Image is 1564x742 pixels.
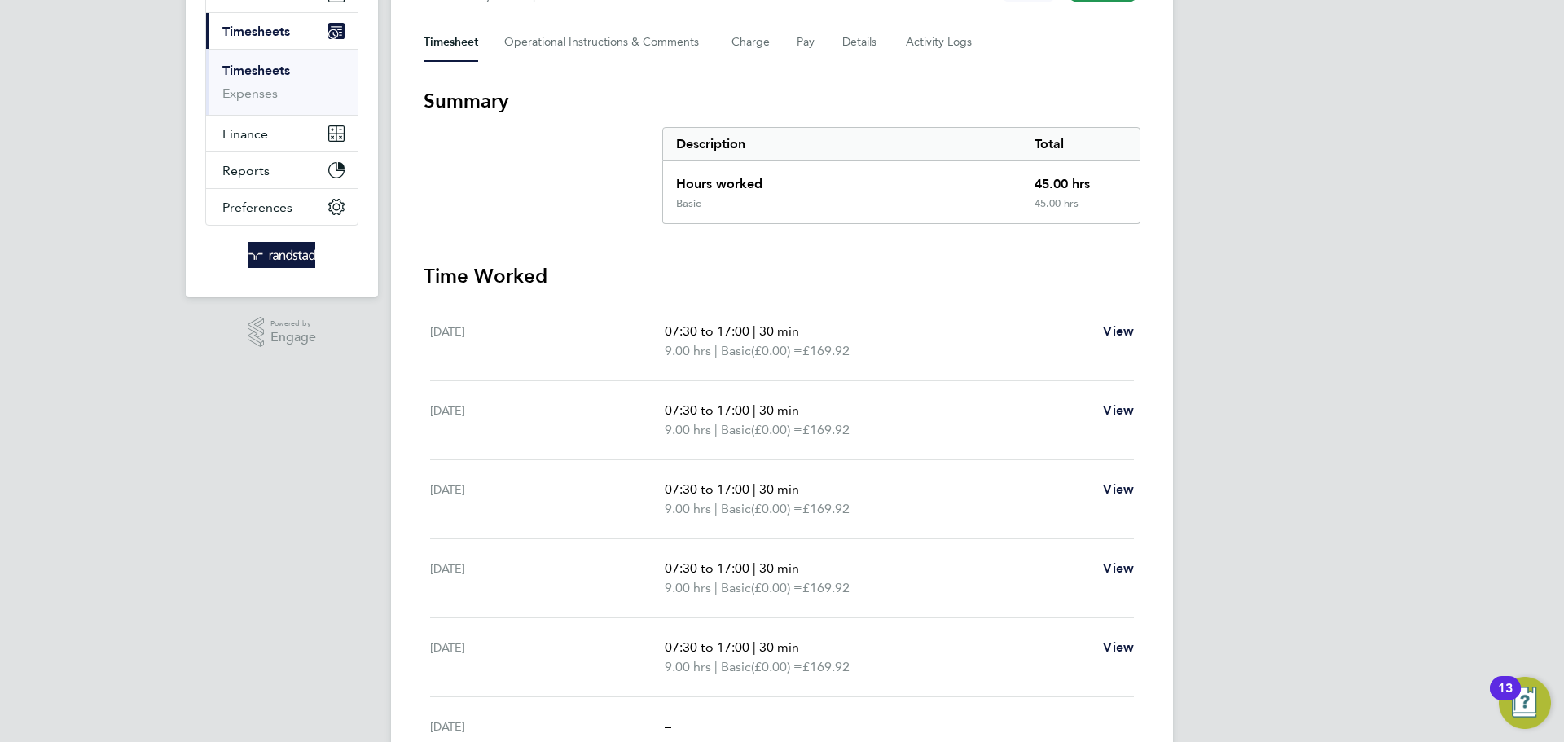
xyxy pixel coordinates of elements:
span: | [753,402,756,418]
span: £169.92 [802,659,850,674]
div: Timesheets [206,49,358,115]
span: (£0.00) = [751,343,802,358]
span: Basic [721,578,751,598]
span: Basic [721,341,751,361]
span: | [753,323,756,339]
h3: Time Worked [424,263,1140,289]
span: | [753,560,756,576]
span: 30 min [759,402,799,418]
span: 9.00 hrs [665,343,711,358]
button: Details [842,23,880,62]
div: [DATE] [430,322,665,361]
span: (£0.00) = [751,659,802,674]
span: £169.92 [802,501,850,516]
div: [DATE] [430,559,665,598]
a: View [1103,322,1134,341]
div: [DATE] [430,480,665,519]
span: 07:30 to 17:00 [665,639,749,655]
span: 9.00 hrs [665,659,711,674]
span: £169.92 [802,422,850,437]
span: Basic [721,420,751,440]
span: | [753,639,756,655]
div: Description [663,128,1021,160]
a: Timesheets [222,63,290,78]
span: | [714,501,718,516]
span: (£0.00) = [751,580,802,595]
button: Activity Logs [906,23,974,62]
span: Finance [222,126,268,142]
span: View [1103,639,1134,655]
span: Powered by [270,317,316,331]
span: | [714,422,718,437]
span: 9.00 hrs [665,580,711,595]
button: Open Resource Center, 13 new notifications [1499,677,1551,729]
div: 45.00 hrs [1021,161,1140,197]
span: Reports [222,163,270,178]
span: 9.00 hrs [665,422,711,437]
button: Operational Instructions & Comments [504,23,705,62]
span: 07:30 to 17:00 [665,481,749,497]
span: 30 min [759,323,799,339]
div: Hours worked [663,161,1021,197]
div: [DATE] [430,638,665,677]
span: 07:30 to 17:00 [665,323,749,339]
span: Engage [270,331,316,345]
span: | [714,580,718,595]
span: 9.00 hrs [665,501,711,516]
div: [DATE] [430,717,665,736]
button: Timesheet [424,23,478,62]
button: Reports [206,152,358,188]
a: Go to home page [205,242,358,268]
span: Timesheets [222,24,290,39]
button: Timesheets [206,13,358,49]
span: 07:30 to 17:00 [665,402,749,418]
span: | [753,481,756,497]
span: View [1103,481,1134,497]
span: | [714,659,718,674]
span: | [714,343,718,358]
div: Basic [676,197,701,210]
h3: Summary [424,88,1140,114]
span: £169.92 [802,580,850,595]
span: 30 min [759,481,799,497]
div: 45.00 hrs [1021,197,1140,223]
span: (£0.00) = [751,501,802,516]
a: Expenses [222,86,278,101]
span: View [1103,560,1134,576]
span: £169.92 [802,343,850,358]
img: randstad-logo-retina.png [248,242,316,268]
div: [DATE] [430,401,665,440]
a: View [1103,480,1134,499]
span: Basic [721,499,751,519]
div: Summary [662,127,1140,224]
button: Finance [206,116,358,151]
a: View [1103,638,1134,657]
button: Charge [731,23,771,62]
button: Pay [797,23,816,62]
span: View [1103,402,1134,418]
a: View [1103,559,1134,578]
span: Preferences [222,200,292,215]
a: Powered byEngage [248,317,317,348]
span: 07:30 to 17:00 [665,560,749,576]
a: View [1103,401,1134,420]
span: Basic [721,657,751,677]
button: Preferences [206,189,358,225]
div: Total [1021,128,1140,160]
span: 30 min [759,560,799,576]
span: – [665,718,671,734]
span: (£0.00) = [751,422,802,437]
div: 13 [1498,688,1513,709]
span: 30 min [759,639,799,655]
span: View [1103,323,1134,339]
